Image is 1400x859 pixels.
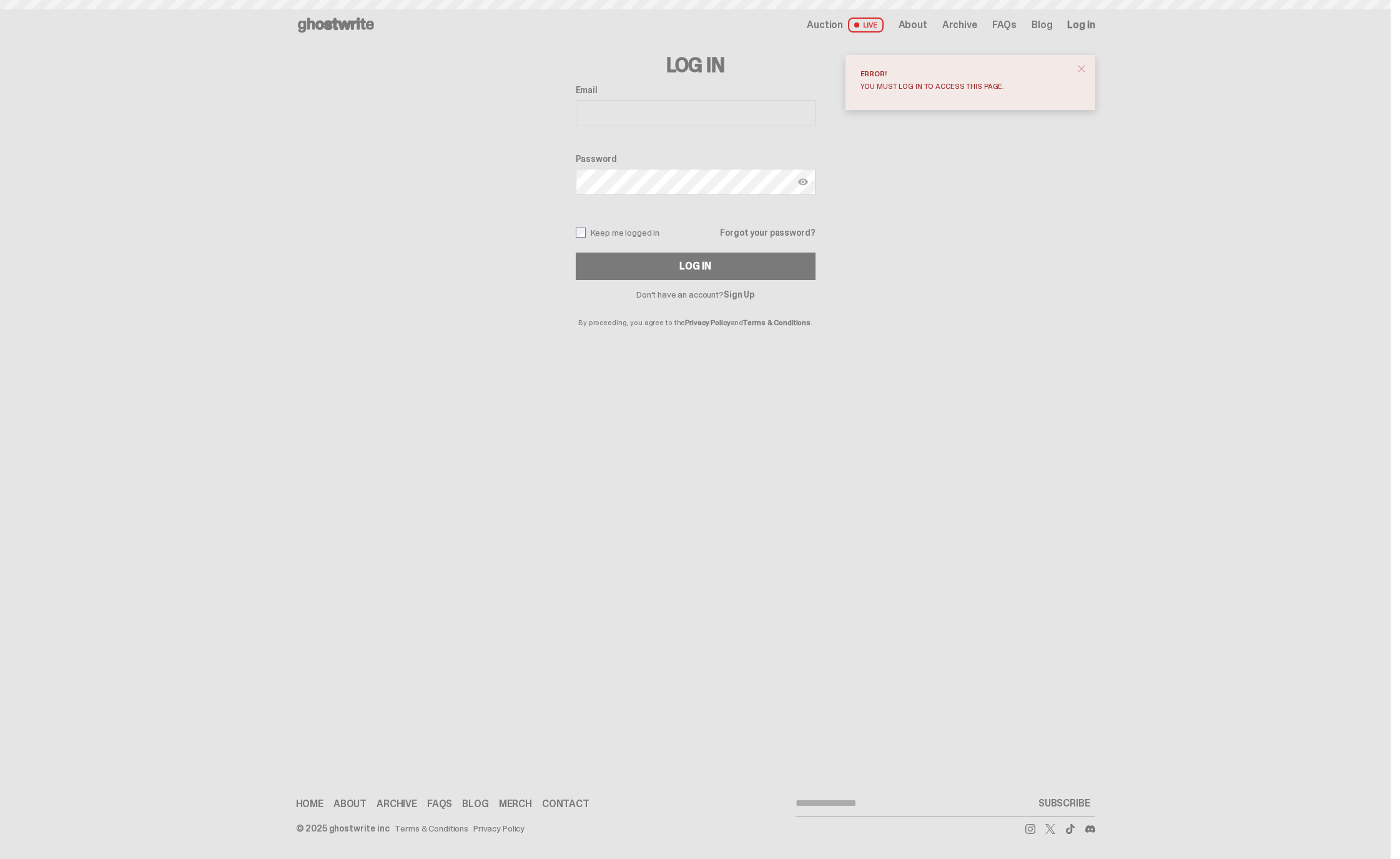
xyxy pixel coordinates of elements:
input: Keep me logged in [576,228,586,238]
a: Blog [462,799,488,809]
a: Terms & Conditions [743,318,811,328]
a: Home [296,799,323,809]
a: Forgot your password? [720,228,815,237]
a: Archive [377,799,417,809]
a: FAQs [427,799,452,809]
a: Auction LIVE [807,18,883,33]
a: About [899,20,927,30]
label: Keep me logged in [576,228,660,238]
p: Don't have an account? [576,290,816,299]
button: Log In [576,253,816,280]
div: © 2025 ghostwrite inc [296,824,390,833]
button: SUBSCRIBE [1033,791,1095,816]
h3: Log In [576,55,816,75]
a: FAQs [992,20,1017,30]
label: Password [576,154,816,164]
span: Auction [807,20,843,30]
p: By proceeding, you agree to the and . [576,299,816,326]
a: Blog [1032,20,1052,30]
div: You must log in to access this page. [860,83,1070,90]
a: Contact [542,799,589,809]
button: close [1070,58,1093,80]
a: Privacy Policy [473,824,525,833]
div: Error! [860,70,1070,78]
div: Log In [679,261,711,271]
a: About [333,799,367,809]
img: Show password [798,177,808,187]
a: Privacy Policy [685,318,730,328]
span: LIVE [848,18,884,33]
a: Merch [499,799,532,809]
a: Sign Up [724,289,754,300]
a: Log in [1067,20,1095,30]
label: Email [576,85,816,95]
a: Archive [942,20,977,30]
a: Terms & Conditions [395,824,468,833]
